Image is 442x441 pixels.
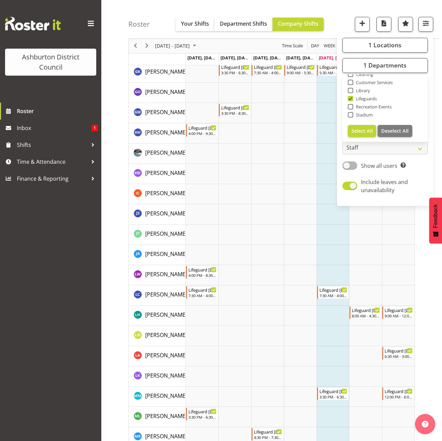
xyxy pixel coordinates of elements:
div: Ashburton District Council [12,52,89,72]
span: Time & Attendance [17,157,88,167]
span: Roster [17,106,98,116]
button: Filter Shifts [418,17,433,32]
span: 1 [92,125,98,131]
span: Shifts [17,140,88,150]
span: Inbox [17,123,92,133]
button: Feedback - Show survey [429,198,442,243]
span: Feedback [433,204,439,228]
span: Finance & Reporting [17,174,88,184]
img: Rosterit website logo [5,17,61,30]
img: help-xxl-2.png [422,421,428,427]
